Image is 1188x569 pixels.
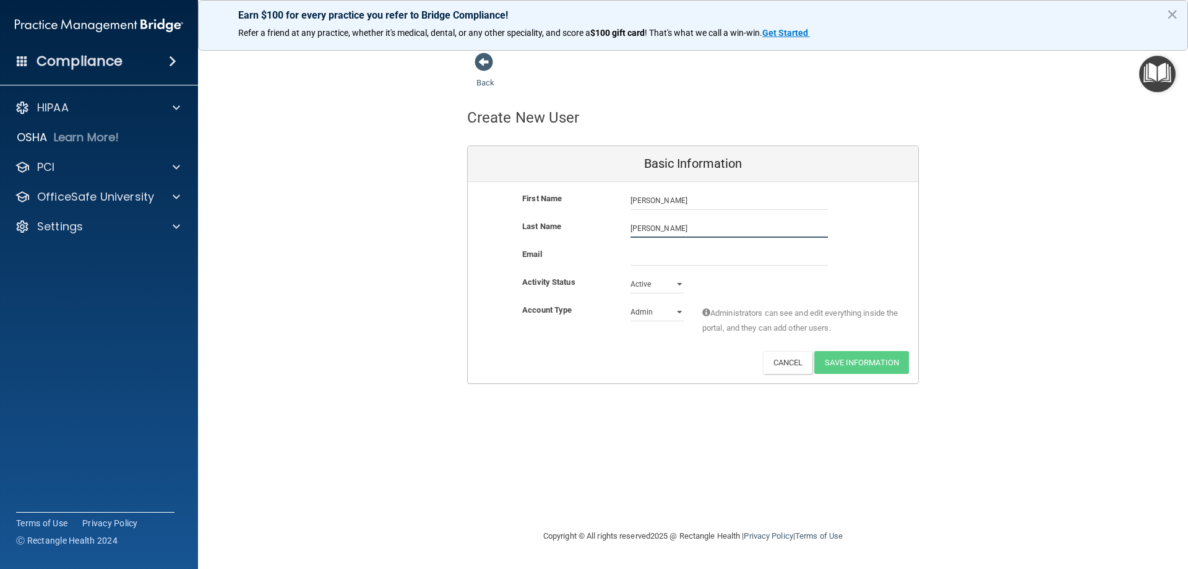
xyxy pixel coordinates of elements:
a: Terms of Use [795,531,843,541]
b: Account Type [522,305,572,315]
button: Close [1166,4,1178,24]
a: Terms of Use [16,517,67,529]
span: Ⓒ Rectangle Health 2024 [16,534,118,547]
b: Last Name [522,222,561,231]
strong: Get Started [762,28,808,38]
b: Email [522,250,542,259]
span: Refer a friend at any practice, whether it's medical, dental, or any other speciality, and score a [238,28,590,38]
div: Basic Information [468,146,918,182]
button: Cancel [763,351,813,374]
p: HIPAA [37,100,69,115]
a: Settings [15,219,180,234]
img: PMB logo [15,13,183,38]
p: OSHA [17,130,48,145]
span: Administrators can see and edit everything inside the portal, and they can add other users. [702,306,900,336]
button: Save Information [814,351,909,374]
a: PCI [15,160,180,175]
p: Settings [37,219,83,234]
a: Privacy Policy [82,517,138,529]
button: Open Resource Center [1139,56,1176,92]
strong: $100 gift card [590,28,645,38]
b: First Name [522,194,562,203]
a: Back [476,63,494,87]
p: PCI [37,160,54,175]
h4: Create New User [467,110,580,126]
p: Learn More! [54,130,119,145]
span: ! That's what we call a win-win. [645,28,762,38]
div: Copyright © All rights reserved 2025 @ Rectangle Health | | [467,516,919,556]
a: HIPAA [15,100,180,115]
a: OfficeSafe University [15,189,180,204]
b: Activity Status [522,277,575,287]
a: Get Started [762,28,810,38]
p: Earn $100 for every practice you refer to Bridge Compliance! [238,9,1148,21]
h4: Compliance [37,53,123,70]
p: OfficeSafe University [37,189,154,204]
a: Privacy Policy [744,531,793,541]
